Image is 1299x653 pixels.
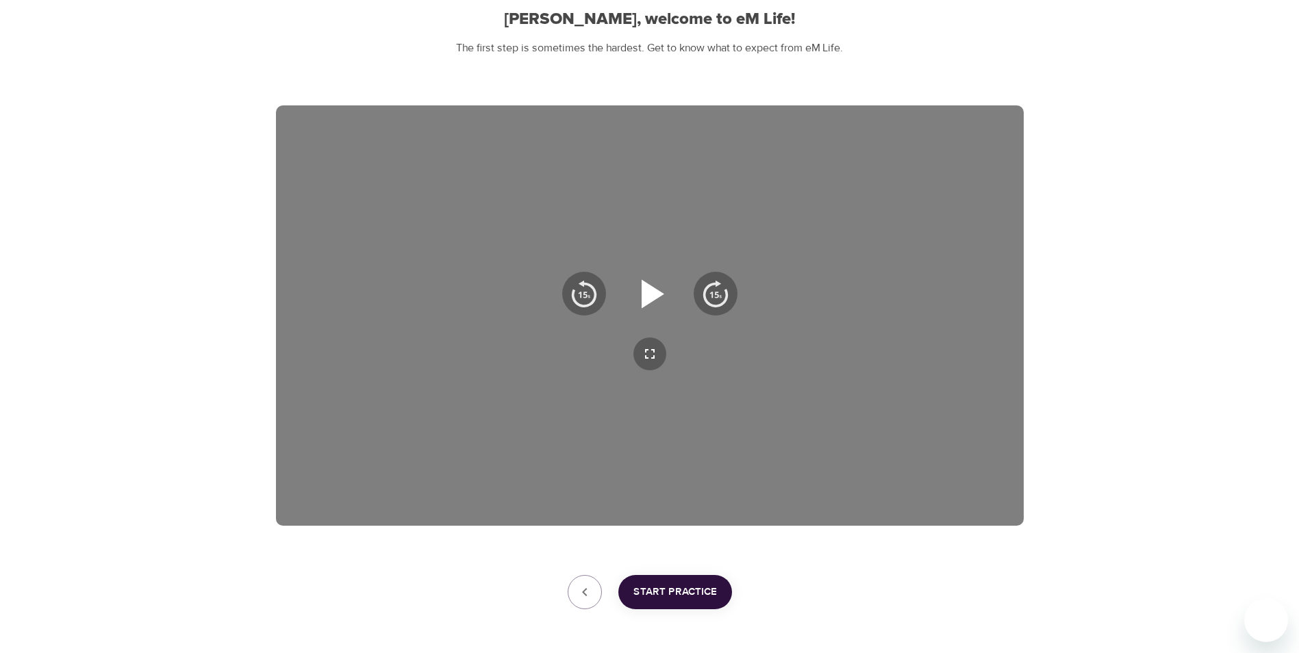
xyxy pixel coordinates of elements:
img: 15s_prev.svg [570,280,598,307]
h2: [PERSON_NAME], welcome to eM Life! [276,10,1024,29]
iframe: Button to launch messaging window [1244,598,1288,642]
span: Start Practice [633,583,717,601]
img: 15s_next.svg [702,280,729,307]
button: Start Practice [618,575,732,609]
p: The first step is sometimes the hardest. Get to know what to expect from eM Life. [276,40,1024,56]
